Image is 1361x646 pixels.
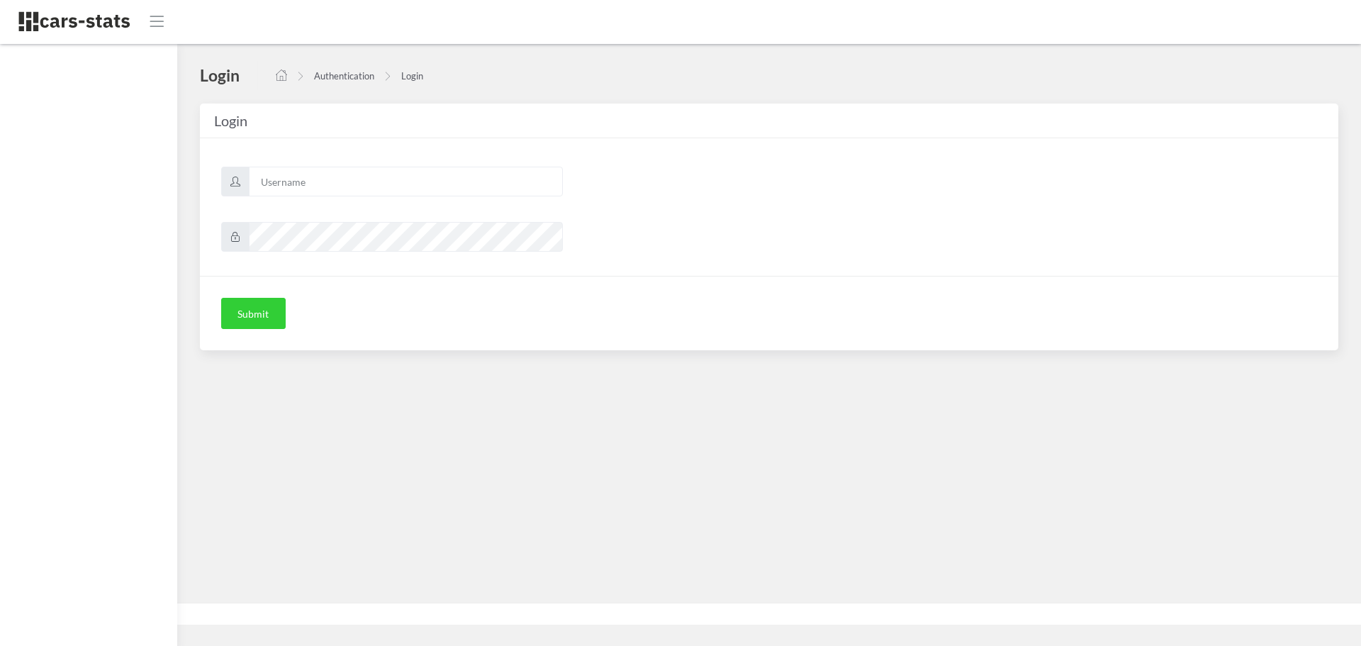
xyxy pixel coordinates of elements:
a: Login [401,70,423,82]
img: navbar brand [18,11,131,33]
span: Login [214,112,247,129]
h4: Login [200,65,240,86]
input: Username [249,167,563,196]
button: Submit [221,298,286,329]
a: Authentication [314,70,374,82]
